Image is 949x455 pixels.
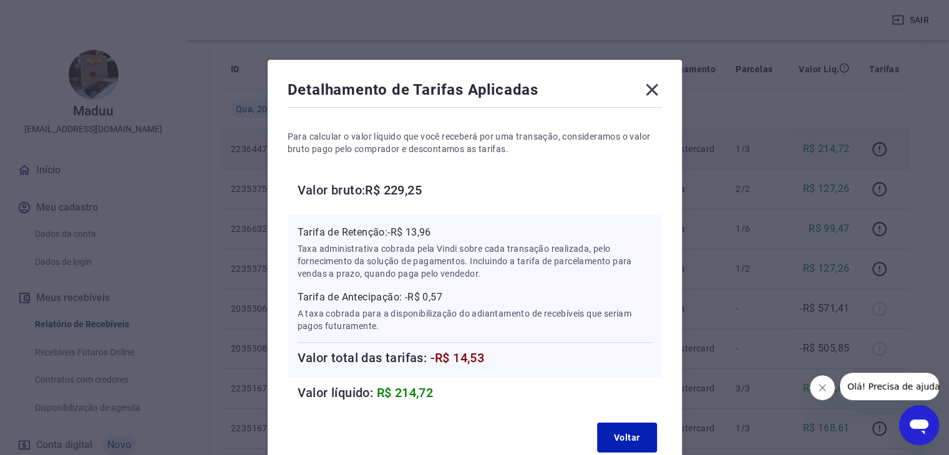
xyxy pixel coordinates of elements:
p: Tarifa de Retenção: -R$ 13,96 [298,225,652,240]
p: Tarifa de Antecipação: -R$ 0,57 [298,290,652,305]
span: Olá! Precisa de ajuda? [7,9,105,19]
span: -R$ 14,53 [431,350,485,365]
h6: Valor bruto: R$ 229,25 [298,180,662,200]
h6: Valor total das tarifas: [298,348,652,368]
p: A taxa cobrada para a disponibilização do adiantamento de recebíveis que seriam pagos futuramente. [298,307,652,332]
iframe: Fechar mensagem [810,375,835,400]
span: R$ 214,72 [377,385,434,400]
div: Detalhamento de Tarifas Aplicadas [288,80,662,105]
iframe: Botão para abrir a janela de mensagens [899,405,939,445]
h6: Valor líquido: [298,383,662,403]
p: Para calcular o valor líquido que você receberá por uma transação, consideramos o valor bruto pag... [288,130,662,155]
iframe: Mensagem da empresa [840,373,939,400]
button: Voltar [597,423,657,453]
p: Taxa administrativa cobrada pela Vindi sobre cada transação realizada, pelo fornecimento da soluç... [298,242,652,280]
